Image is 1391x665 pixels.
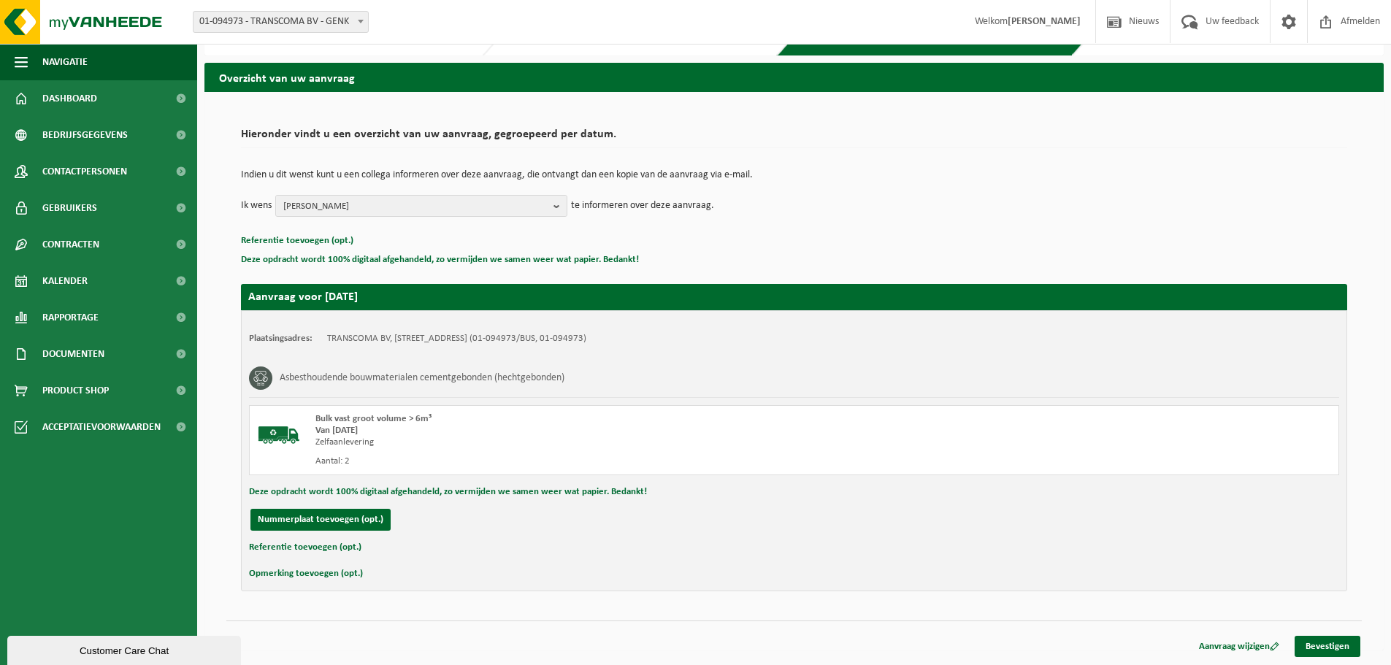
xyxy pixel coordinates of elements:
span: Kalender [42,263,88,299]
h2: Overzicht van uw aanvraag [204,63,1384,91]
span: Bulk vast groot volume > 6m³ [315,414,432,423]
a: Aanvraag wijzigen [1188,636,1290,657]
p: te informeren over deze aanvraag. [571,195,714,217]
div: Zelfaanlevering [315,437,853,448]
span: Navigatie [42,44,88,80]
p: Ik wens [241,195,272,217]
button: Referentie toevoegen (opt.) [249,538,361,557]
span: Contactpersonen [42,153,127,190]
div: Aantal: 2 [315,455,853,467]
p: Indien u dit wenst kunt u een collega informeren over deze aanvraag, die ontvangt dan een kopie v... [241,170,1347,180]
button: [PERSON_NAME] [275,195,567,217]
span: Product Shop [42,372,109,409]
iframe: chat widget [7,633,244,665]
button: Deze opdracht wordt 100% digitaal afgehandeld, zo vermijden we samen weer wat papier. Bedankt! [241,250,639,269]
span: Bedrijfsgegevens [42,117,128,153]
span: [PERSON_NAME] [283,196,548,218]
td: TRANSCOMA BV, [STREET_ADDRESS] (01-094973/BUS, 01-094973) [327,333,586,345]
span: Contracten [42,226,99,263]
strong: [PERSON_NAME] [1008,16,1081,27]
strong: Van [DATE] [315,426,358,435]
span: Dashboard [42,80,97,117]
button: Referentie toevoegen (opt.) [241,231,353,250]
button: Deze opdracht wordt 100% digitaal afgehandeld, zo vermijden we samen weer wat papier. Bedankt! [249,483,647,501]
span: Acceptatievoorwaarden [42,409,161,445]
h2: Hieronder vindt u een overzicht van uw aanvraag, gegroepeerd per datum. [241,128,1347,148]
button: Nummerplaat toevoegen (opt.) [250,509,391,531]
h3: Asbesthoudende bouwmaterialen cementgebonden (hechtgebonden) [280,366,564,390]
span: 01-094973 - TRANSCOMA BV - GENK [193,12,368,32]
span: Documenten [42,336,104,372]
button: Opmerking toevoegen (opt.) [249,564,363,583]
span: 01-094973 - TRANSCOMA BV - GENK [193,11,369,33]
span: Gebruikers [42,190,97,226]
span: Rapportage [42,299,99,336]
a: Bevestigen [1295,636,1360,657]
strong: Aanvraag voor [DATE] [248,291,358,303]
img: BL-SO-LV.png [257,413,301,457]
strong: Plaatsingsadres: [249,334,313,343]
